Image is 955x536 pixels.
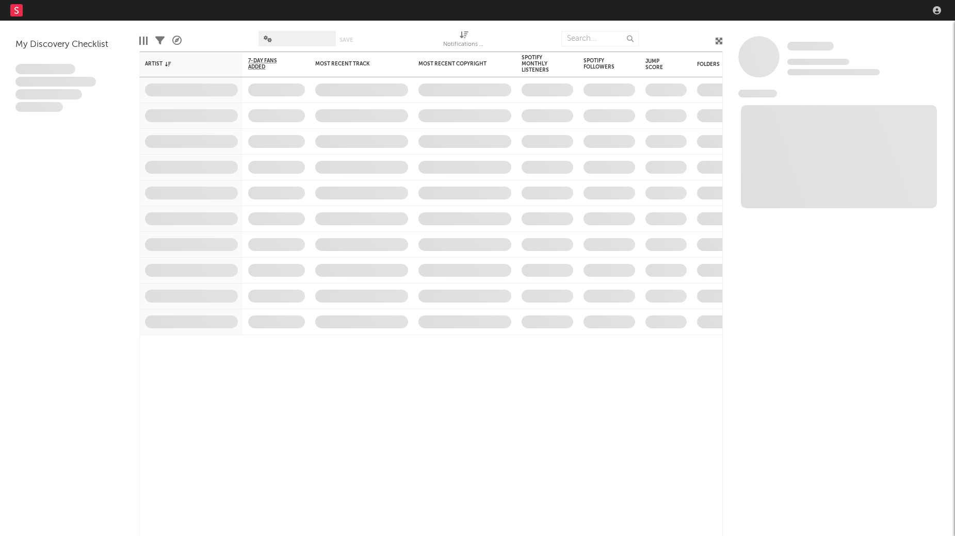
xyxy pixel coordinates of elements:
span: 0 fans last week [787,69,880,75]
div: A&R Pipeline [172,26,182,56]
div: Filters [155,26,165,56]
div: Edit Columns [139,26,148,56]
span: Lorem ipsum dolor [15,64,75,74]
button: Save [339,37,353,43]
div: Artist [145,61,222,67]
a: Some Artist [787,41,834,52]
span: Integer aliquet in purus et [15,77,96,87]
span: Aliquam viverra [15,102,63,112]
span: Some Artist [787,42,834,51]
div: Spotify Followers [584,58,620,70]
div: Most Recent Copyright [418,61,496,67]
span: News Feed [738,90,777,97]
span: Tracking Since: [DATE] [787,59,849,65]
div: Most Recent Track [315,61,393,67]
div: Jump Score [645,58,671,71]
div: Notifications (Artist) [443,39,484,51]
input: Search... [561,31,639,46]
span: 7-Day Fans Added [248,58,289,70]
div: Notifications (Artist) [443,26,484,56]
span: Praesent ac interdum [15,89,82,99]
div: Spotify Monthly Listeners [522,55,558,73]
div: My Discovery Checklist [15,39,124,51]
div: Folders [697,61,774,68]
